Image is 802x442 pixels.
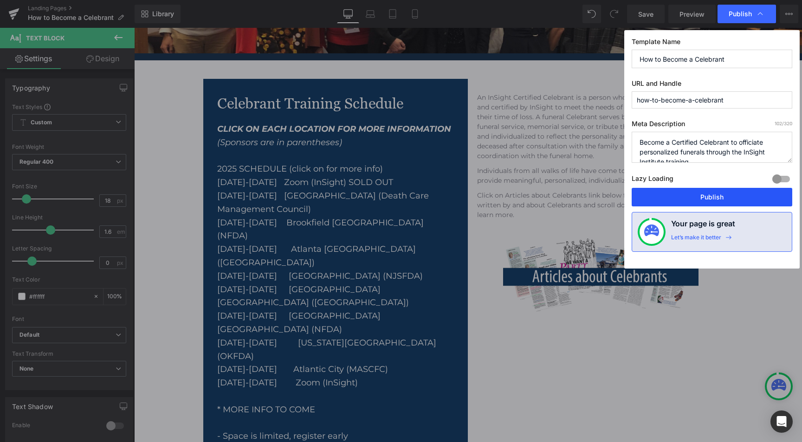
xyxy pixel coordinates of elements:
[343,139,552,157] font: Individuals from all walks of life have come to learn how to provide meaningful, personalized, in...
[83,190,290,213] a: [DATE]-[DATE] Brookfield [GEOGRAPHIC_DATA] (NFDA)
[343,65,549,132] font: An InSight Certified Celebrant is a person who has been trained and certified by InSight to meet ...
[83,109,208,120] i: (Sponsors are in parentheses)
[343,163,545,191] font: Click on Articles about Celebrants link below for a few articles written by and about Celebrants ...
[775,121,792,126] span: /320
[83,336,254,346] a: [DATE]-[DATE] Atlantic City (MASCFC)
[671,218,735,234] h4: Your page is great
[83,149,259,160] span: OLD OUT
[83,136,249,146] span: 2025 SCHEDULE (click on for more info)
[83,163,295,186] a: [DATE]-[DATE] [GEOGRAPHIC_DATA] (Death Care Management Council)
[83,96,317,106] font: CLICK ON EACH LOCATION FOR MORE INFORMATION
[775,121,782,126] span: 102
[632,38,792,50] label: Template Name
[83,310,302,333] a: [DATE]-[DATE] [US_STATE][GEOGRAPHIC_DATA] (OKFDA)
[83,283,246,307] a: [DATE]-[DATE] [GEOGRAPHIC_DATA] [GEOGRAPHIC_DATA] (NFDA)
[729,10,752,18] span: Publish
[770,410,793,433] div: Open Intercom Messenger
[83,149,220,160] a: [DATE]-[DATE] Zoom (InSight) S
[632,173,673,188] label: Lazy Loading
[632,132,792,163] textarea: Become a Certified Celebrant to officiate personalized funerals through the InSight Institute tra...
[83,403,214,413] font: - Space is limited, register early
[83,67,269,85] font: Celebrant Training Schedule
[632,120,792,132] label: Meta Description
[632,188,792,206] button: Publish
[644,224,659,239] img: onboarding-status.svg
[632,79,792,91] label: URL and Handle
[83,243,289,253] a: [DATE]-[DATE] [GEOGRAPHIC_DATA] (NJSFDA)
[83,350,224,360] a: [DATE]-[DATE] Zoom (InSight)
[83,216,282,240] a: [DATE]-[DATE] Atlanta [GEOGRAPHIC_DATA] ([GEOGRAPHIC_DATA])
[83,256,275,280] a: [DATE]-[DATE] [GEOGRAPHIC_DATA] [GEOGRAPHIC_DATA] ([GEOGRAPHIC_DATA])
[671,234,721,246] div: Let’s make it better
[83,375,320,389] div: * MORE INFO TO COME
